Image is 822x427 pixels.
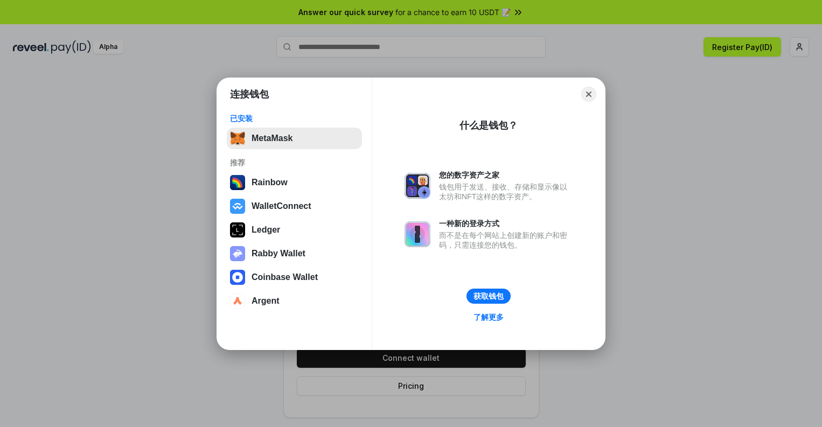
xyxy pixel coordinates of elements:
button: MetaMask [227,128,362,149]
h1: 连接钱包 [230,88,269,101]
img: svg+xml,%3Csvg%20width%3D%22120%22%20height%3D%22120%22%20viewBox%3D%220%200%20120%20120%22%20fil... [230,175,245,190]
button: 获取钱包 [466,289,511,304]
img: svg+xml,%3Csvg%20width%3D%2228%22%20height%3D%2228%22%20viewBox%3D%220%200%2028%2028%22%20fill%3D... [230,270,245,285]
img: svg+xml,%3Csvg%20xmlns%3D%22http%3A%2F%2Fwww.w3.org%2F2000%2Fsvg%22%20fill%3D%22none%22%20viewBox... [405,173,430,199]
button: Coinbase Wallet [227,267,362,288]
div: Rabby Wallet [252,249,305,258]
div: 了解更多 [473,312,504,322]
img: svg+xml,%3Csvg%20xmlns%3D%22http%3A%2F%2Fwww.w3.org%2F2000%2Fsvg%22%20fill%3D%22none%22%20viewBox... [405,221,430,247]
div: 而不是在每个网站上创建新的账户和密码，只需连接您的钱包。 [439,230,573,250]
button: Close [581,87,596,102]
img: svg+xml,%3Csvg%20width%3D%2228%22%20height%3D%2228%22%20viewBox%3D%220%200%2028%2028%22%20fill%3D... [230,293,245,309]
div: Coinbase Wallet [252,272,318,282]
div: 钱包用于发送、接收、存储和显示像以太坊和NFT这样的数字资产。 [439,182,573,201]
div: 获取钱包 [473,291,504,301]
img: svg+xml,%3Csvg%20xmlns%3D%22http%3A%2F%2Fwww.w3.org%2F2000%2Fsvg%22%20width%3D%2228%22%20height%3... [230,222,245,237]
img: svg+xml,%3Csvg%20xmlns%3D%22http%3A%2F%2Fwww.w3.org%2F2000%2Fsvg%22%20fill%3D%22none%22%20viewBox... [230,246,245,261]
div: Argent [252,296,280,306]
div: 您的数字资产之家 [439,170,573,180]
button: Rabby Wallet [227,243,362,264]
div: 推荐 [230,158,359,167]
div: 什么是钱包？ [459,119,518,132]
button: Argent [227,290,362,312]
div: MetaMask [252,134,292,143]
a: 了解更多 [467,310,510,324]
button: WalletConnect [227,195,362,217]
div: Ledger [252,225,280,235]
img: svg+xml,%3Csvg%20fill%3D%22none%22%20height%3D%2233%22%20viewBox%3D%220%200%2035%2033%22%20width%... [230,131,245,146]
div: 一种新的登录方式 [439,219,573,228]
button: Rainbow [227,172,362,193]
img: svg+xml,%3Csvg%20width%3D%2228%22%20height%3D%2228%22%20viewBox%3D%220%200%2028%2028%22%20fill%3D... [230,199,245,214]
div: WalletConnect [252,201,311,211]
div: 已安装 [230,114,359,123]
div: Rainbow [252,178,288,187]
button: Ledger [227,219,362,241]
